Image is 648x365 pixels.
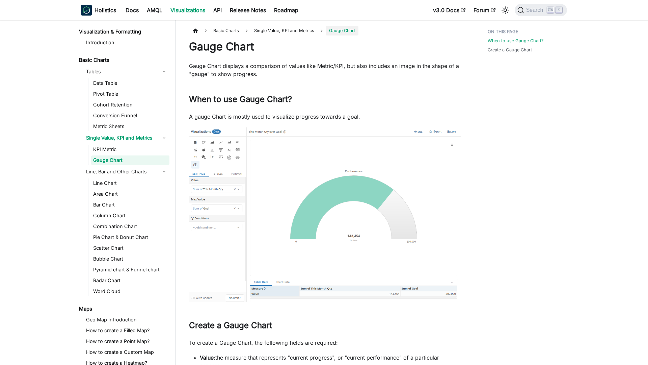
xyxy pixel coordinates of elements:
strong: Value: [200,354,215,361]
a: KPI Metric [91,145,169,154]
a: Tables [84,66,169,77]
a: Area Chart [91,189,169,199]
a: Cohort Retention [91,100,169,109]
a: Home page [189,26,202,35]
span: Gauge Chart [326,26,358,35]
button: Search (Ctrl+K) [515,4,567,16]
a: Radar Chart [91,276,169,285]
a: Combination Chart [91,222,169,231]
a: Basic Charts [77,55,169,65]
h2: Create a Gauge Chart [189,320,461,333]
b: Holistics [94,6,116,14]
a: Data Table [91,78,169,88]
span: Single Value, KPI and Metrics [251,26,318,35]
a: v3.0 Docs [429,5,469,16]
a: Visualizations [166,5,209,16]
a: Release Notes [226,5,270,16]
a: When to use Gauge Chart? [488,38,544,44]
h2: When to use Gauge Chart? [189,94,461,107]
a: Word Cloud [91,287,169,296]
a: Maps [77,304,169,314]
a: Create a Gauge Chart [488,47,532,53]
img: Holistics [81,5,92,16]
a: API [209,5,226,16]
a: Forum [469,5,500,16]
a: Geo Map Introduction [84,315,169,324]
a: Roadmap [270,5,302,16]
span: Basic Charts [210,26,242,35]
p: A gauge Chart is mostly used to visualize progress towards a goal. [189,113,461,121]
a: Visualization & Formatting [77,27,169,36]
p: Gauge Chart displays a comparison of values like Metric/KPI, but also includes an image in the sh... [189,62,461,78]
a: Column Chart [91,211,169,220]
a: Docs [122,5,143,16]
button: Switch between dark and light mode (currently light mode) [500,5,511,16]
a: Pie Chart & Donut Chart [91,233,169,242]
a: Bar Chart [91,200,169,210]
h1: Gauge Chart [189,40,461,53]
a: Line, Bar and Other Charts [84,166,169,177]
a: Gauge Chart [91,155,169,165]
a: Conversion Funnel [91,111,169,120]
a: How to create a Filled Map? [84,326,169,335]
a: Scatter Chart [91,243,169,253]
a: AMQL [143,5,166,16]
nav: Docs sidebar [74,20,175,365]
a: HolisticsHolistics [81,5,116,16]
a: How to create a Custom Map [84,347,169,357]
a: Line Chart [91,178,169,188]
span: Search [524,7,547,13]
a: How to create a Point Map? [84,337,169,346]
a: Single Value, KPI and Metrics [84,132,169,143]
p: To create a Gauge Chart, the following fields are required: [189,339,461,347]
a: Pyramid chart & Funnel chart [91,265,169,274]
a: Introduction [84,38,169,47]
a: Metric Sheets [91,122,169,131]
kbd: K [556,7,562,13]
a: Bubble Chart [91,254,169,264]
nav: Breadcrumbs [189,26,461,35]
a: Pivot Table [91,89,169,99]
